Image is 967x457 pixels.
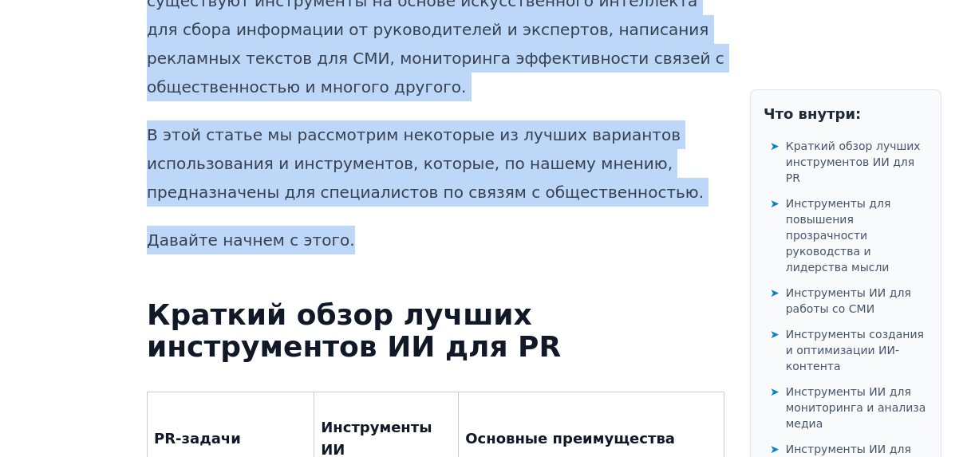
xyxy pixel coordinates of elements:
font: Основные преимущества [465,430,675,447]
font: ➤ [770,286,780,299]
font: Инструменты создания и оптимизации ИИ-контента [786,328,924,372]
a: ➤Инструменты ИИ для мониторинга и анализа медиа [770,380,928,435]
a: ➤Инструменты ИИ для работы со СМИ [770,282,928,320]
a: ➤Краткий обзор лучших инструментов ИИ для PR [770,135,928,189]
font: Инструменты для повышения прозрачности руководства и лидерства мысли [786,197,891,274]
font: ➤ [770,197,780,210]
font: Краткий обзор лучших инструментов ИИ для PR [147,298,561,363]
font: Инструменты ИИ для работы со СМИ [786,286,911,315]
font: ➤ [770,140,780,152]
font: ➤ [770,443,780,455]
a: ➤Инструменты для повышения прозрачности руководства и лидерства мысли [770,192,928,278]
a: ➤Инструменты создания и оптимизации ИИ-контента [770,323,928,377]
font: Инструменты ИИ для мониторинга и анализа медиа [786,385,926,430]
font: ➤ [770,328,780,341]
font: Краткий обзор лучших инструментов ИИ для PR [786,140,921,184]
font: Что внутри: [764,105,861,122]
font: ➤ [770,385,780,398]
font: В этой статье мы рассмотрим некоторые из лучших вариантов использования и инструментов, которые, ... [147,125,704,202]
font: Давайте начнем с этого. [147,230,355,250]
font: PR-задачи [154,430,241,447]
